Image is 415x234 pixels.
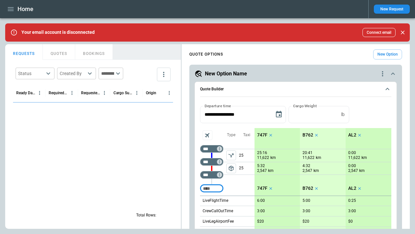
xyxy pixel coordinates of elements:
button: REQUESTS [5,44,43,60]
div: Ready Date & Time (UTC) [16,91,35,95]
p: 2,547 [257,168,267,174]
div: Too short [200,145,223,153]
div: Too short [200,158,223,166]
div: Required Date & Time (UTC) [49,91,68,95]
p: 3:00 [257,209,265,214]
p: 25 [239,162,255,175]
p: 11,622 [302,155,314,161]
p: $20 [257,219,264,224]
button: BOOKINGS [75,44,113,60]
p: 5:00 [302,198,310,203]
p: 20:41 [302,150,313,155]
button: New Request [374,5,410,14]
span: Aircraft selection [203,130,212,140]
h6: Quote Builder [200,87,224,91]
p: AL2 [348,186,356,191]
label: Departure time [205,103,231,109]
button: more [157,68,171,81]
p: Total Rows: [136,213,156,218]
p: 4:32 [302,163,310,168]
p: 11,622 [348,155,360,161]
p: 3:00 [348,209,356,214]
p: LiveFlightTime [203,198,228,203]
button: QUOTES [43,44,75,60]
button: left aligned [226,150,236,160]
div: Requested Route [81,91,100,95]
p: 6:00 [257,198,265,203]
p: Taxi [243,132,250,138]
span: Type of sector [226,150,236,160]
p: AL2 [348,132,356,138]
button: Close [398,28,407,37]
p: 3:00 [302,209,310,214]
div: dismiss [398,25,407,40]
div: Origin [146,91,156,95]
button: New Option [373,49,402,59]
p: 25:16 [257,150,267,155]
div: Cargo Summary [113,91,133,95]
p: 0:25 [348,198,356,203]
p: Type [227,132,235,138]
p: 5:32 [257,163,265,168]
button: Choose date, selected date is Sep 19, 2025 [272,108,285,121]
p: CrewCallOutTime [203,208,233,214]
span: package_2 [228,165,234,172]
p: B762 [302,186,313,191]
p: 0:00 [348,150,356,155]
p: 0:00 [348,163,356,168]
div: quote-option-actions [379,70,386,78]
button: Cargo Summary column menu [133,89,141,97]
p: Your email account is disconnected [21,30,95,35]
div: Created By [60,70,86,77]
p: 747F [257,132,267,138]
button: Requested Route column menu [100,89,109,97]
h1: Home [18,5,33,13]
p: km [270,155,276,161]
p: 11,622 [257,155,269,161]
button: Origin column menu [165,89,173,97]
h4: QUOTE OPTIONS [189,53,223,56]
button: left aligned [226,163,236,173]
p: lb [341,112,345,117]
p: 2,547 [348,168,358,174]
p: $20 [302,219,309,224]
p: 747F [257,186,267,191]
span: Type of sector [226,163,236,173]
p: B762 [302,132,313,138]
h5: New Option Name [205,70,247,77]
div: Too short [200,185,223,192]
p: $0 [348,219,353,224]
p: 25 [239,149,255,162]
div: Status [18,70,44,77]
p: km [268,168,274,174]
p: LiveLegAirportFee [203,219,234,224]
button: Connect email [362,28,396,37]
p: 2,547 [302,168,312,174]
button: Ready Date & Time (UTC) column menu [35,89,44,97]
p: km [359,168,365,174]
button: Quote Builder [200,82,391,97]
button: Required Date & Time (UTC) column menu [68,89,76,97]
p: km [314,168,319,174]
label: Cargo Weight [293,103,317,109]
div: Too short [200,171,223,179]
p: km [316,155,321,161]
button: New Option Namequote-option-actions [195,70,397,78]
p: km [362,155,367,161]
